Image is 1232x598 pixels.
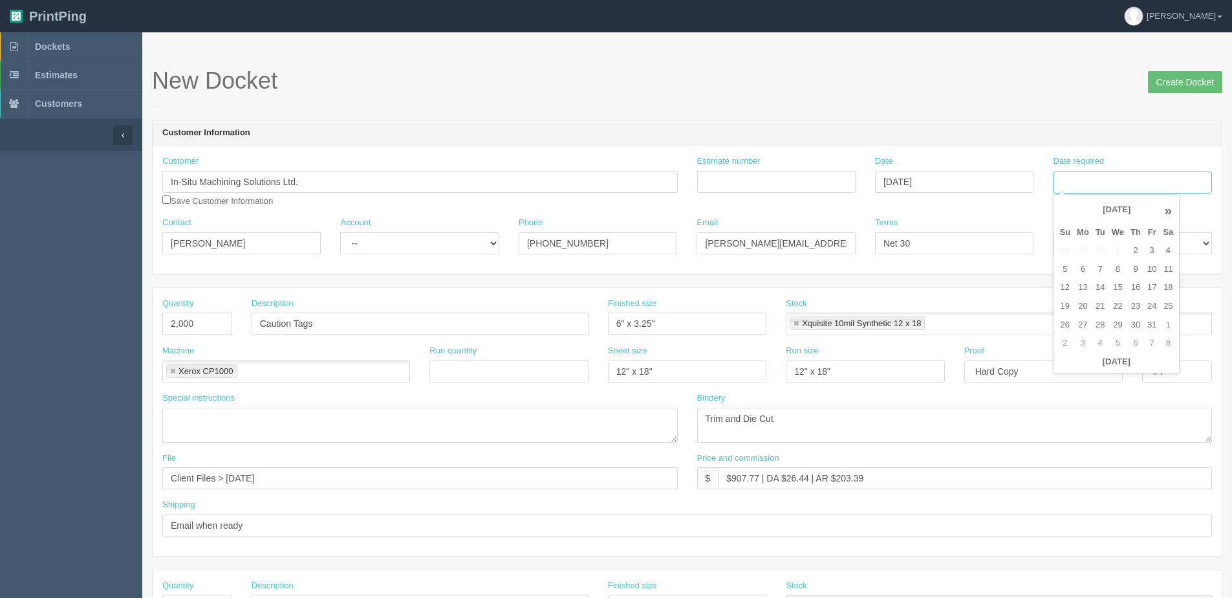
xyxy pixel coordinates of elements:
[1092,241,1108,260] td: 30
[162,155,199,168] label: Customer
[964,345,984,357] label: Proof
[1108,278,1127,297] td: 15
[153,120,1222,146] header: Customer Information
[162,171,678,193] input: Enter customer name
[1127,260,1144,279] td: 9
[1144,297,1160,316] td: 24
[786,298,807,310] label: Stock
[1053,155,1104,168] label: Date required
[697,408,1213,443] textarea: Trim and Die Cut
[1074,316,1092,335] td: 27
[162,452,176,465] label: File
[1160,334,1176,353] td: 8
[1056,241,1074,260] td: 28
[1108,223,1127,242] th: We
[1144,278,1160,297] td: 17
[519,217,543,229] label: Phone
[697,392,726,404] label: Bindery
[875,217,898,229] label: Terms
[1160,197,1176,223] th: »
[1127,241,1144,260] td: 2
[1144,334,1160,353] td: 7
[1108,241,1127,260] td: 1
[802,319,921,327] div: Xquisite 10mil Synthetic 12 x 18
[1127,297,1144,316] td: 23
[1056,334,1074,353] td: 2
[1127,278,1144,297] td: 16
[608,345,647,357] label: Sheet size
[1125,7,1143,25] img: avatar_default-7531ab5dedf162e01f1e0bb0964e6a185e93c5c22dfe317fb01d7f8cd2b1632c.jpg
[1074,334,1092,353] td: 3
[35,70,78,80] span: Estimates
[1160,223,1176,242] th: Sa
[35,98,82,109] span: Customers
[697,452,779,465] label: Price and commission
[1160,297,1176,316] td: 25
[786,345,819,357] label: Run size
[252,298,294,310] label: Description
[1108,260,1127,279] td: 8
[608,580,657,592] label: Finished size
[162,392,235,404] label: Special instructions
[1092,260,1108,279] td: 7
[152,68,1222,94] h1: New Docket
[1074,241,1092,260] td: 29
[162,345,194,357] label: Machine
[1056,353,1176,371] th: [DATE]
[1056,297,1074,316] td: 19
[162,217,191,229] label: Contact
[1127,316,1144,335] td: 30
[1144,260,1160,279] td: 10
[162,499,195,511] label: Shipping
[1108,334,1127,353] td: 5
[1074,297,1092,316] td: 20
[1148,71,1222,93] input: Create Docket
[697,217,718,229] label: Email
[162,155,678,207] div: Save Customer Information
[1108,297,1127,316] td: 22
[35,41,70,52] span: Dockets
[1074,197,1160,223] th: [DATE]
[162,298,193,310] label: Quantity
[1127,223,1144,242] th: Th
[1056,223,1074,242] th: Su
[1074,278,1092,297] td: 13
[1074,223,1092,242] th: Mo
[1108,316,1127,335] td: 29
[1092,334,1108,353] td: 4
[340,217,371,229] label: Account
[1092,278,1108,297] td: 14
[697,155,761,168] label: Estimate number
[1056,278,1074,297] td: 12
[608,298,657,310] label: Finished size
[1144,223,1160,242] th: Fr
[178,367,233,375] div: Xerox CP1000
[697,467,719,489] div: $
[1160,260,1176,279] td: 11
[1056,260,1074,279] td: 5
[1144,241,1160,260] td: 3
[1160,316,1176,335] td: 1
[10,10,23,23] img: logo-3e63b451c926e2ac314895c53de4908e5d424f24456219fb08d385ab2e579770.png
[1056,316,1074,335] td: 26
[1144,316,1160,335] td: 31
[875,155,892,168] label: Date
[162,580,193,592] label: Quantity
[786,580,807,592] label: Stock
[1074,260,1092,279] td: 6
[1092,316,1108,335] td: 28
[252,580,294,592] label: Description
[1092,223,1108,242] th: Tu
[1160,241,1176,260] td: 4
[1092,297,1108,316] td: 21
[1160,278,1176,297] td: 18
[1127,334,1144,353] td: 6
[429,345,477,357] label: Run quantity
